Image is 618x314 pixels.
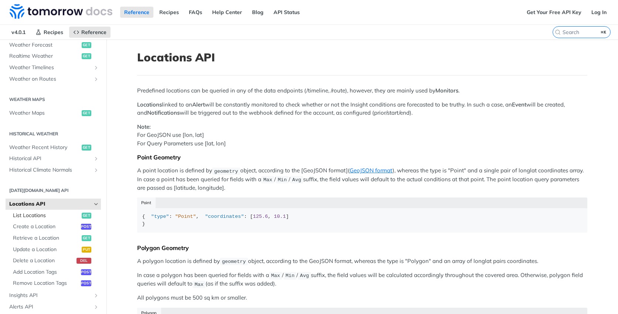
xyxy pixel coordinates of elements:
span: Min [285,273,294,278]
span: del [77,258,91,264]
span: Update a Location [13,246,80,253]
strong: Note: [137,123,151,130]
span: post [81,280,91,286]
strong: Alert [192,101,205,108]
svg: Search [555,29,561,35]
a: Create a Locationpost [9,221,101,232]
span: Locations API [9,200,91,208]
button: Show subpages for Alerts API [93,304,99,310]
span: Weather on Routes [9,75,91,83]
span: Add Location Tags [13,269,79,276]
a: API Status [269,7,304,18]
a: Update a Locationput [9,244,101,255]
span: Max [194,281,203,287]
button: Show subpages for Historical API [93,156,99,162]
span: Reference [81,29,106,36]
span: post [81,224,91,230]
a: Insights APIShow subpages for Insights API [6,290,101,301]
span: Delete a Location [13,257,75,264]
a: Weather Forecastget [6,40,101,51]
span: Min [278,177,286,183]
h2: [DATE][DOMAIN_NAME] API [6,187,101,194]
a: Weather TimelinesShow subpages for Weather Timelines [6,62,101,73]
a: Recipes [155,7,183,18]
span: 10.1 [274,214,286,219]
a: Historical APIShow subpages for Historical API [6,153,101,164]
a: Delete a Locationdel [9,255,101,266]
h2: Weather Maps [6,96,101,103]
span: Weather Forecast [9,41,80,49]
span: "coordinates" [205,214,244,219]
strong: Notifications [147,109,180,116]
button: Show subpages for Weather Timelines [93,65,99,71]
a: Reference [69,27,111,38]
span: Weather Timelines [9,64,91,71]
a: Alerts APIShow subpages for Alerts API [6,301,101,313]
a: Historical Climate NormalsShow subpages for Historical Climate Normals [6,165,101,176]
a: Weather Recent Historyget [6,142,101,153]
button: Show subpages for Insights API [93,293,99,298]
a: Weather Mapsget [6,108,101,119]
div: Polygon Geometry [137,244,587,251]
img: Tomorrow.io Weather API Docs [10,4,112,19]
a: Recipes [31,27,67,38]
p: For GeoJSON use [lon, lat] For Query Parameters use [lat, lon] [137,123,587,148]
span: get [82,213,91,219]
a: Weather on RoutesShow subpages for Weather on Routes [6,74,101,85]
p: Predefined locations can be queried in any of the data endpoints (/timeline, /route), however, th... [137,87,587,95]
span: Remove Location Tags [13,280,79,287]
h1: Locations API [137,51,587,64]
h2: Historical Weather [6,131,101,137]
a: Help Center [208,7,246,18]
span: Recipes [44,29,63,36]
span: geometry [214,168,238,174]
span: Avg [300,273,309,278]
a: Retrieve a Locationget [9,233,101,244]
span: geometry [222,259,246,264]
a: Add Location Tagspost [9,267,101,278]
strong: Event [512,101,526,108]
span: 125.6 [253,214,268,219]
kbd: ⌘K [599,28,608,36]
a: Reference [120,7,153,18]
p: linked to an will be constantly monitored to check whether or not the Insight conditions are fore... [137,101,587,117]
a: Log In [587,7,611,18]
span: Avg [292,177,301,183]
span: Retrieve a Location [13,234,80,242]
button: Hide subpages for Locations API [93,201,99,207]
a: Realtime Weatherget [6,51,101,62]
span: v4.0.1 [7,27,30,38]
span: get [82,145,91,151]
p: In case a polygon has been queried for fields with a / / suffix, the field values will be calcula... [137,271,587,288]
a: FAQs [185,7,206,18]
span: List Locations [13,212,80,219]
p: A point location is defined by object, according to the [GeoJSON format]( ), whereas the type is ... [137,166,587,192]
span: Realtime Weather [9,53,80,60]
span: Weather Recent History [9,144,80,151]
span: get [82,110,91,116]
a: Get Your Free API Key [523,7,585,18]
p: A polygon location is defined by object, according to the GeoJSON format, whereas the type is "Po... [137,257,587,266]
span: get [82,42,91,48]
a: Blog [248,7,268,18]
span: post [81,269,91,275]
span: get [82,235,91,241]
span: Weather Maps [9,109,80,117]
span: put [82,247,91,253]
strong: Locations [137,101,162,108]
span: get [82,53,91,59]
a: GeoJSON format [350,167,393,174]
span: Max [263,177,272,183]
span: Insights API [9,292,91,299]
a: Remove Location Tagspost [9,278,101,289]
a: List Locationsget [9,210,101,221]
p: All polygons must be 500 sq km or smaller. [137,294,587,302]
span: Create a Location [13,223,79,230]
span: Historical Climate Normals [9,166,91,174]
button: Show subpages for Historical Climate Normals [93,167,99,173]
span: "Point" [175,214,196,219]
span: Historical API [9,155,91,162]
div: Point Geometry [137,153,587,161]
span: Alerts API [9,303,91,311]
a: Locations APIHide subpages for Locations API [6,199,101,210]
